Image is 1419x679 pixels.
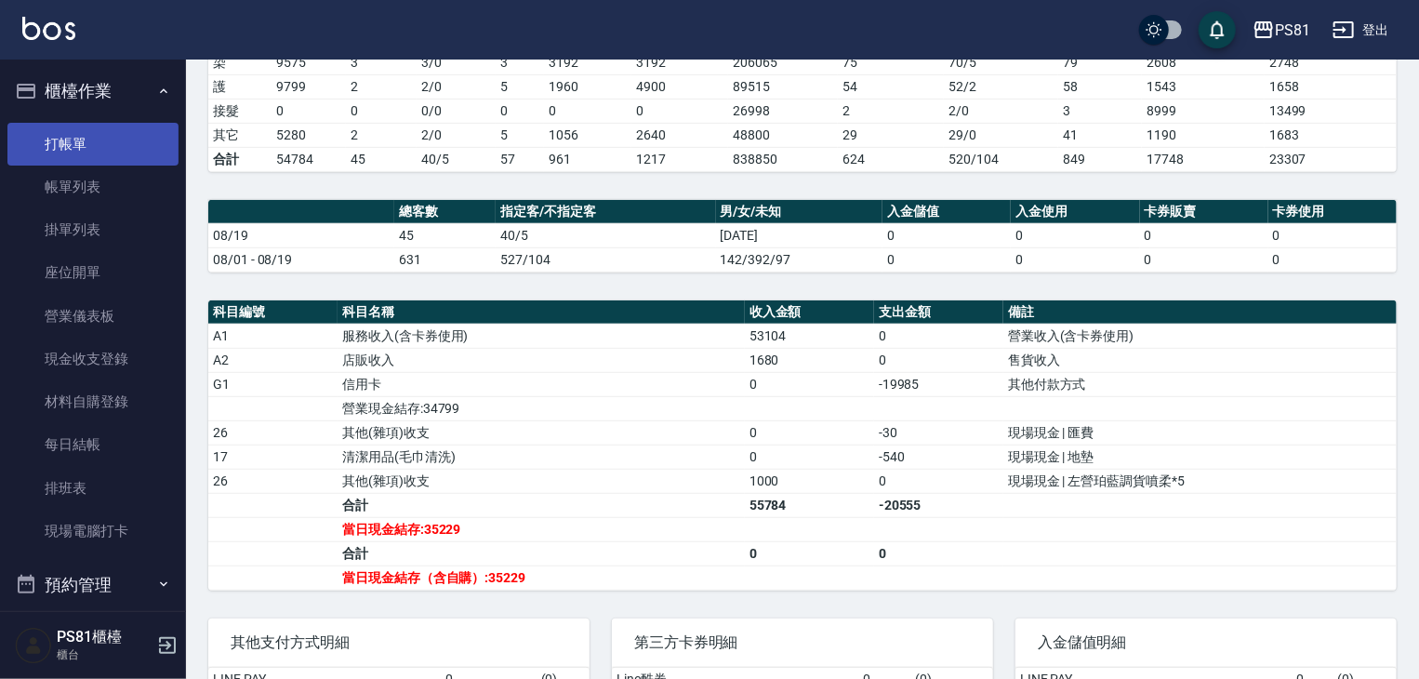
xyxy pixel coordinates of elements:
[745,445,874,469] td: 0
[208,469,338,493] td: 26
[496,247,715,272] td: 527/104
[728,123,838,147] td: 48800
[716,200,883,224] th: 男/女/未知
[944,123,1058,147] td: 29 / 0
[838,99,944,123] td: 2
[208,300,1397,591] table: a dense table
[1140,223,1268,247] td: 0
[944,99,1058,123] td: 2 / 0
[1142,123,1265,147] td: 1190
[394,200,496,224] th: 總客數
[346,50,417,74] td: 3
[338,541,745,566] td: 合計
[338,348,745,372] td: 店販收入
[1142,50,1265,74] td: 2608
[496,223,715,247] td: 40/5
[874,372,1003,396] td: -19985
[1265,50,1397,74] td: 2748
[631,74,728,99] td: 4900
[338,420,745,445] td: 其他(雜項)收支
[346,123,417,147] td: 2
[1265,74,1397,99] td: 1658
[7,67,179,115] button: 櫃檯作業
[1268,200,1397,224] th: 卡券使用
[496,99,544,123] td: 0
[874,493,1003,517] td: -20555
[874,324,1003,348] td: 0
[716,223,883,247] td: [DATE]
[631,123,728,147] td: 2640
[1003,372,1397,396] td: 其他付款方式
[496,200,715,224] th: 指定客/不指定客
[1265,123,1397,147] td: 1683
[338,300,745,325] th: 科目名稱
[15,627,52,664] img: Person
[728,50,838,74] td: 206065
[874,348,1003,372] td: 0
[544,99,631,123] td: 0
[7,123,179,166] a: 打帳單
[496,147,544,171] td: 57
[745,300,874,325] th: 收入金額
[208,147,272,171] td: 合計
[208,74,272,99] td: 護
[838,123,944,147] td: 29
[1275,19,1310,42] div: PS81
[338,324,745,348] td: 服務收入(含卡券使用)
[631,147,728,171] td: 1217
[338,372,745,396] td: 信用卡
[22,17,75,40] img: Logo
[882,247,1011,272] td: 0
[394,223,496,247] td: 45
[1003,469,1397,493] td: 現場現金 | 左營珀藍調貨噴柔*5
[634,633,971,652] span: 第三方卡券明細
[1245,11,1318,49] button: PS81
[874,445,1003,469] td: -540
[1142,147,1265,171] td: 17748
[208,324,338,348] td: A1
[544,50,631,74] td: 3192
[838,147,944,171] td: 624
[1011,223,1139,247] td: 0
[1058,99,1142,123] td: 3
[874,469,1003,493] td: 0
[1265,147,1397,171] td: 23307
[417,99,496,123] td: 0 / 0
[1011,200,1139,224] th: 入金使用
[745,541,874,566] td: 0
[544,123,631,147] td: 1056
[1199,11,1236,48] button: save
[745,372,874,396] td: 0
[882,223,1011,247] td: 0
[745,469,874,493] td: 1000
[944,74,1058,99] td: 52 / 2
[838,50,944,74] td: 75
[272,50,346,74] td: 9575
[417,147,496,171] td: 40/5
[7,608,179,657] button: 報表及分析
[631,50,728,74] td: 3192
[1058,50,1142,74] td: 79
[1003,300,1397,325] th: 備註
[874,420,1003,445] td: -30
[544,147,631,171] td: 961
[882,200,1011,224] th: 入金儲值
[1058,123,1142,147] td: 41
[496,50,544,74] td: 3
[208,445,338,469] td: 17
[1058,74,1142,99] td: 58
[208,123,272,147] td: 其它
[7,166,179,208] a: 帳單列表
[728,74,838,99] td: 89515
[1140,200,1268,224] th: 卡券販賣
[7,251,179,294] a: 座位開單
[838,74,944,99] td: 54
[874,541,1003,566] td: 0
[7,338,179,380] a: 現金收支登錄
[338,493,745,517] td: 合計
[496,74,544,99] td: 5
[231,633,567,652] span: 其他支付方式明細
[544,74,631,99] td: 1960
[208,200,1397,273] table: a dense table
[208,300,338,325] th: 科目編號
